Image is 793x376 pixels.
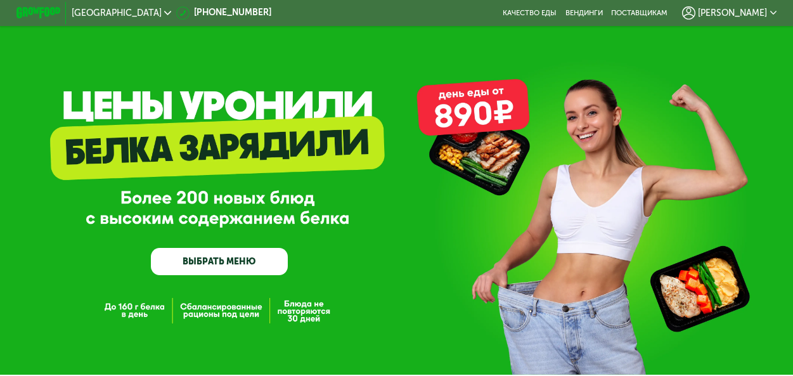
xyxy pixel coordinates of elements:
a: Качество еды [503,9,557,18]
a: [PHONE_NUMBER] [176,6,271,20]
span: [PERSON_NAME] [698,9,767,18]
span: [GEOGRAPHIC_DATA] [72,9,162,18]
div: поставщикам [611,9,667,18]
a: Вендинги [565,9,603,18]
a: ВЫБРАТЬ МЕНЮ [151,248,288,275]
